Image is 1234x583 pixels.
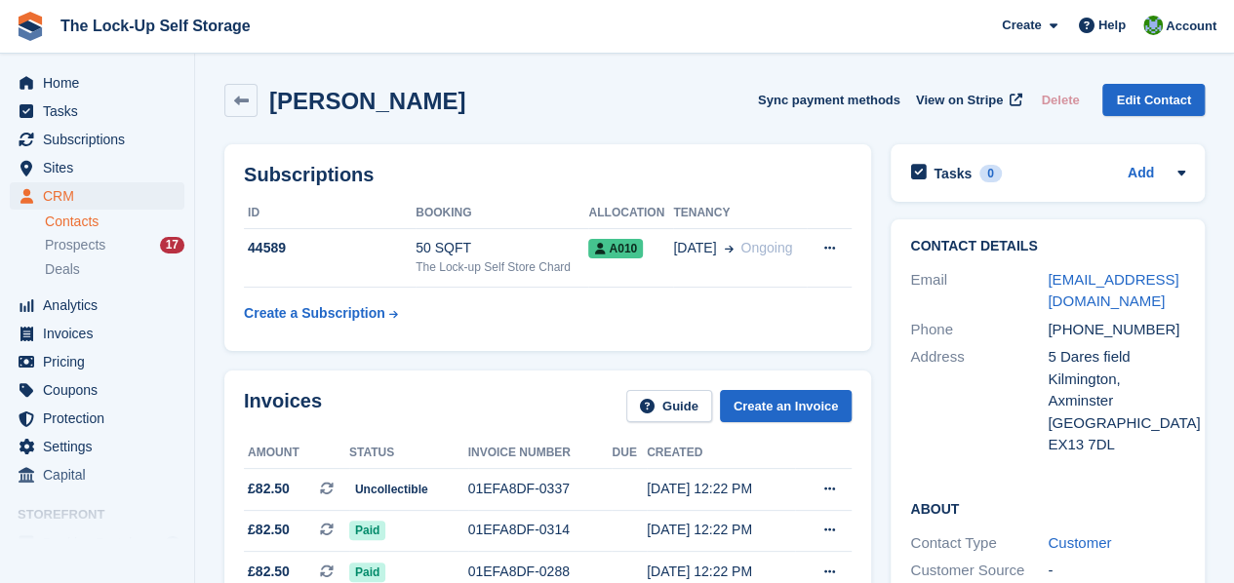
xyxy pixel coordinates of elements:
[910,319,1048,341] div: Phone
[43,154,160,181] span: Sites
[248,479,290,499] span: £82.50
[588,198,673,229] th: Allocation
[349,438,468,469] th: Status
[468,520,613,540] div: 01EFA8DF-0314
[244,390,322,422] h2: Invoices
[43,126,160,153] span: Subscriptions
[43,461,160,488] span: Capital
[612,438,647,469] th: Due
[910,239,1185,254] h2: Contact Details
[45,213,184,231] a: Contacts
[1098,16,1126,35] span: Help
[740,240,792,255] span: Ongoing
[1128,163,1154,185] a: Add
[349,563,385,582] span: Paid
[910,532,1048,555] div: Contact Type
[244,238,416,258] div: 44589
[43,291,160,319] span: Analytics
[647,438,794,469] th: Created
[647,562,794,582] div: [DATE] 12:22 PM
[1048,319,1185,341] div: [PHONE_NUMBER]
[934,165,972,182] h2: Tasks
[45,236,105,254] span: Prospects
[244,438,349,469] th: Amount
[468,438,613,469] th: Invoice number
[416,198,588,229] th: Booking
[416,238,588,258] div: 50 SQFT
[910,346,1048,456] div: Address
[1048,560,1185,582] div: -
[1166,17,1216,36] span: Account
[244,198,416,229] th: ID
[43,97,160,125] span: Tasks
[908,84,1026,116] a: View on Stripe
[10,461,184,488] a: menu
[626,390,712,422] a: Guide
[1033,84,1087,116] button: Delete
[1048,369,1185,412] div: Kilmington, Axminster
[1048,346,1185,369] div: 5 Dares field
[1143,16,1163,35] img: Andrew Beer
[18,505,194,525] span: Storefront
[10,376,184,404] a: menu
[43,348,160,375] span: Pricing
[1048,434,1185,456] div: EX13 7DL
[910,560,1048,582] div: Customer Source
[161,531,184,555] a: Preview store
[10,433,184,460] a: menu
[1048,271,1178,310] a: [EMAIL_ADDRESS][DOMAIN_NAME]
[43,182,160,210] span: CRM
[588,239,643,258] span: A010
[10,126,184,153] a: menu
[43,69,160,97] span: Home
[349,521,385,540] span: Paid
[43,405,160,432] span: Protection
[910,498,1185,518] h2: About
[244,303,385,324] div: Create a Subscription
[45,259,184,280] a: Deals
[468,479,613,499] div: 01EFA8DF-0337
[43,433,160,460] span: Settings
[160,237,184,253] div: 17
[248,520,290,540] span: £82.50
[673,198,806,229] th: Tenancy
[468,562,613,582] div: 01EFA8DF-0288
[1102,84,1205,116] a: Edit Contact
[10,291,184,319] a: menu
[10,405,184,432] a: menu
[647,520,794,540] div: [DATE] 12:22 PM
[416,258,588,276] div: The Lock-up Self Store Chard
[1002,16,1041,35] span: Create
[269,88,465,114] h2: [PERSON_NAME]
[10,320,184,347] a: menu
[647,479,794,499] div: [DATE] 12:22 PM
[979,165,1002,182] div: 0
[53,10,259,42] a: The Lock-Up Self Storage
[720,390,853,422] a: Create an Invoice
[10,154,184,181] a: menu
[10,69,184,97] a: menu
[1048,534,1111,551] a: Customer
[43,376,160,404] span: Coupons
[10,348,184,375] a: menu
[758,84,900,116] button: Sync payment methods
[349,480,434,499] span: Uncollectible
[10,182,184,210] a: menu
[45,260,80,279] span: Deals
[910,269,1048,313] div: Email
[45,235,184,255] a: Prospects 17
[673,238,716,258] span: [DATE]
[244,295,398,331] a: Create a Subscription
[10,97,184,125] a: menu
[43,529,160,557] span: Booking Portal
[43,320,160,347] span: Invoices
[244,164,852,186] h2: Subscriptions
[1048,412,1185,435] div: [GEOGRAPHIC_DATA]
[16,12,45,41] img: stora-icon-8386f47178a22dfd0bd8f6a31ec36ba5ce8667c1dd55bd0f319d3a0aa187defe.svg
[10,529,184,557] a: menu
[248,562,290,582] span: £82.50
[916,91,1003,110] span: View on Stripe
